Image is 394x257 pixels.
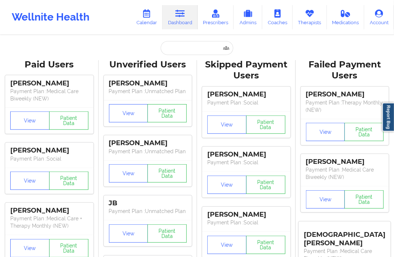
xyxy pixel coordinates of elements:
[306,190,345,209] button: View
[104,59,192,70] div: Unverified Users
[10,146,88,155] div: [PERSON_NAME]
[5,59,94,70] div: Paid Users
[207,219,285,226] p: Payment Plan : Social
[306,123,345,141] button: View
[234,5,262,29] a: Admins
[202,59,291,82] div: Skipped Payment Users
[131,5,163,29] a: Calendar
[344,123,384,141] button: Patient Data
[207,210,285,219] div: [PERSON_NAME]
[246,236,285,254] button: Patient Data
[109,79,187,88] div: [PERSON_NAME]
[207,90,285,99] div: [PERSON_NAME]
[246,176,285,194] button: Patient Data
[109,88,187,95] p: Payment Plan : Unmatched Plan
[109,139,187,147] div: [PERSON_NAME]
[109,199,187,208] div: JB
[147,224,187,243] button: Patient Data
[10,155,88,162] p: Payment Plan : Social
[10,172,50,190] button: View
[207,176,247,194] button: View
[207,99,285,106] p: Payment Plan : Social
[293,5,327,29] a: Therapists
[49,111,88,130] button: Patient Data
[382,103,394,132] a: Report Bug
[301,59,389,82] div: Failed Payment Users
[246,115,285,134] button: Patient Data
[147,164,187,183] button: Patient Data
[10,79,88,88] div: [PERSON_NAME]
[207,150,285,159] div: [PERSON_NAME]
[109,164,148,183] button: View
[306,158,384,166] div: [PERSON_NAME]
[304,225,386,247] div: [DEMOGRAPHIC_DATA][PERSON_NAME]
[109,224,148,243] button: View
[10,206,88,215] div: [PERSON_NAME]
[207,236,247,254] button: View
[10,88,88,102] p: Payment Plan : Medical Care Biweekly (NEW)
[109,148,187,155] p: Payment Plan : Unmatched Plan
[327,5,365,29] a: Medications
[10,111,50,130] button: View
[147,104,187,122] button: Patient Data
[198,5,234,29] a: Prescribers
[10,215,88,230] p: Payment Plan : Medical Care + Therapy Monthly (NEW)
[344,190,384,209] button: Patient Data
[306,99,384,114] p: Payment Plan : Therapy Monthly (NEW)
[262,5,293,29] a: Coaches
[207,159,285,166] p: Payment Plan : Social
[109,104,148,122] button: View
[49,172,88,190] button: Patient Data
[364,5,394,29] a: Account
[306,90,384,99] div: [PERSON_NAME]
[163,5,198,29] a: Dashboard
[207,115,247,134] button: View
[109,208,187,215] p: Payment Plan : Unmatched Plan
[306,166,384,181] p: Payment Plan : Medical Care Biweekly (NEW)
